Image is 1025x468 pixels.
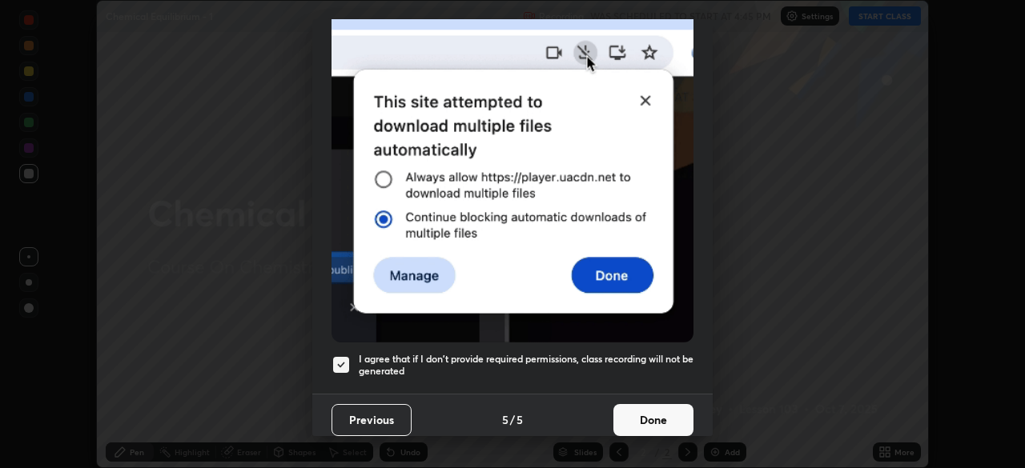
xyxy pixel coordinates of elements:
[332,404,412,436] button: Previous
[510,411,515,428] h4: /
[517,411,523,428] h4: 5
[359,353,693,378] h5: I agree that if I don't provide required permissions, class recording will not be generated
[502,411,508,428] h4: 5
[613,404,693,436] button: Done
